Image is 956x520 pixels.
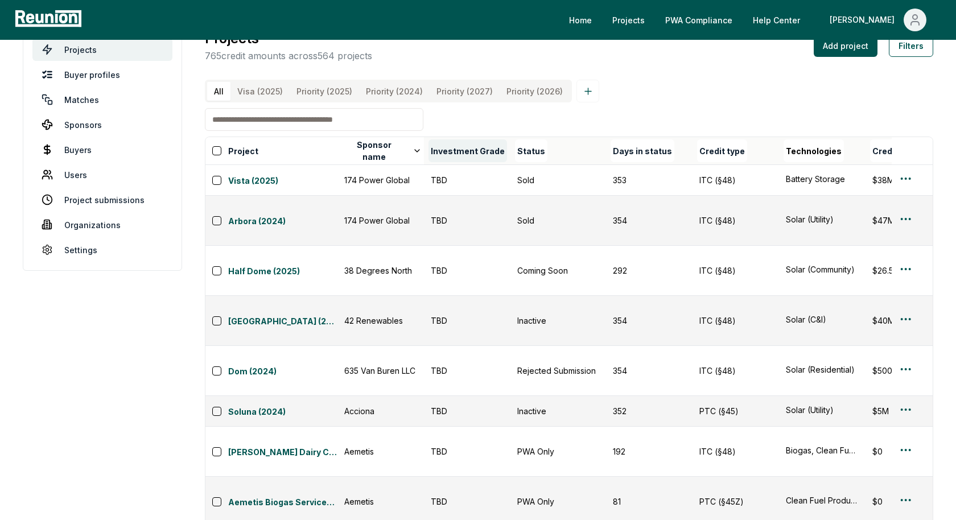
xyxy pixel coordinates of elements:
div: 42 Renewables [344,315,417,327]
div: TBD [431,365,504,377]
div: 353 [613,174,686,186]
div: 192 [613,445,686,457]
a: Home [560,9,601,31]
a: [GEOGRAPHIC_DATA] (2024) [228,315,337,329]
div: 352 [613,405,686,417]
div: TBD [431,174,504,186]
div: ITC (§48) [699,174,772,186]
button: Investment Grade [428,139,507,162]
div: ITC (§48) [699,265,772,276]
div: 354 [613,315,686,327]
button: [PERSON_NAME] Dairy Cluster - 4 (2025) [228,444,337,460]
button: Credit amount [870,139,934,162]
button: Status [515,139,547,162]
div: ITC (§48) [699,315,772,327]
div: PWA Only [517,445,599,457]
div: ITC (§48) [699,214,772,226]
a: Project submissions [32,188,172,211]
div: 174 Power Global [344,214,417,226]
div: Rejected Submission [517,365,599,377]
button: Solar (Community) [786,263,859,275]
a: Dom (2024) [228,365,337,379]
div: Sold [517,174,599,186]
div: 354 [613,365,686,377]
div: 292 [613,265,686,276]
button: Solar (Utility) [786,404,859,416]
div: Sold [517,214,599,226]
button: Solar (C&I) [786,313,859,325]
button: Priority (2024) [359,82,430,101]
div: Acciona [344,405,417,417]
a: Half Dome (2025) [228,265,337,279]
div: 174 Power Global [344,174,417,186]
button: Clean Fuel Production [786,494,859,506]
a: Users [32,163,172,186]
a: Matches [32,88,172,111]
button: Biogas, Clean Fuel Production [786,444,859,456]
nav: Main [560,9,945,31]
button: Battery Storage [786,173,859,185]
div: TBD [431,265,504,276]
a: Buyer profiles [32,63,172,86]
div: 38 Degrees North [344,265,417,276]
div: PTC (§45) [699,405,772,417]
div: ITC (§48) [699,445,772,457]
div: Aemetis [344,445,417,457]
div: 81 [613,496,686,507]
button: Soluna (2024) [228,403,337,419]
button: Priority (2025) [290,82,359,101]
div: TBD [431,445,504,457]
div: TBD [431,405,504,417]
div: 635 Van Buren LLC [344,365,417,377]
div: Inactive [517,315,599,327]
a: Buyers [32,138,172,161]
a: Aemetis Biogas Services O&M (Hilmar) HUB 10 (2025) [228,496,337,510]
a: Soluna (2024) [228,406,337,419]
div: TBD [431,214,504,226]
a: Sponsors [32,113,172,136]
div: Coming Soon [517,265,599,276]
button: [PERSON_NAME] [821,9,936,31]
button: Half Dome (2025) [228,263,337,279]
button: Solar (Residential) [786,364,859,375]
div: TBD [431,496,504,507]
a: Projects [32,38,172,61]
a: Settings [32,238,172,261]
div: PWA Only [517,496,599,507]
button: Solar (Utility) [786,213,859,225]
button: Priority (2027) [430,82,500,101]
button: Vista (2025) [228,172,337,188]
button: Priority (2026) [500,82,570,101]
button: Days in status [611,139,674,162]
button: All [207,82,230,101]
button: [GEOGRAPHIC_DATA] (2024) [228,313,337,329]
a: PWA Compliance [656,9,741,31]
div: Aemetis [344,496,417,507]
button: Arbora (2024) [228,213,337,229]
button: Filters [889,34,933,57]
a: [PERSON_NAME] Dairy Cluster - 4 (2025) [228,446,337,460]
a: Help Center [744,9,809,31]
div: [PERSON_NAME] [830,9,899,31]
div: 354 [613,214,686,226]
div: PTC (§45Z) [699,496,772,507]
a: Vista (2025) [228,175,337,188]
button: Credit type [697,139,747,162]
button: Aemetis Biogas Services O&M (Hilmar) HUB 10 (2025) [228,494,337,510]
a: Arbora (2024) [228,215,337,229]
div: Inactive [517,405,599,417]
button: Project [226,139,261,162]
a: Projects [603,9,654,31]
button: Sponsor name [342,139,424,162]
div: ITC (§48) [699,365,772,377]
a: Organizations [32,213,172,236]
p: 765 credit amounts across 564 projects [205,49,372,63]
